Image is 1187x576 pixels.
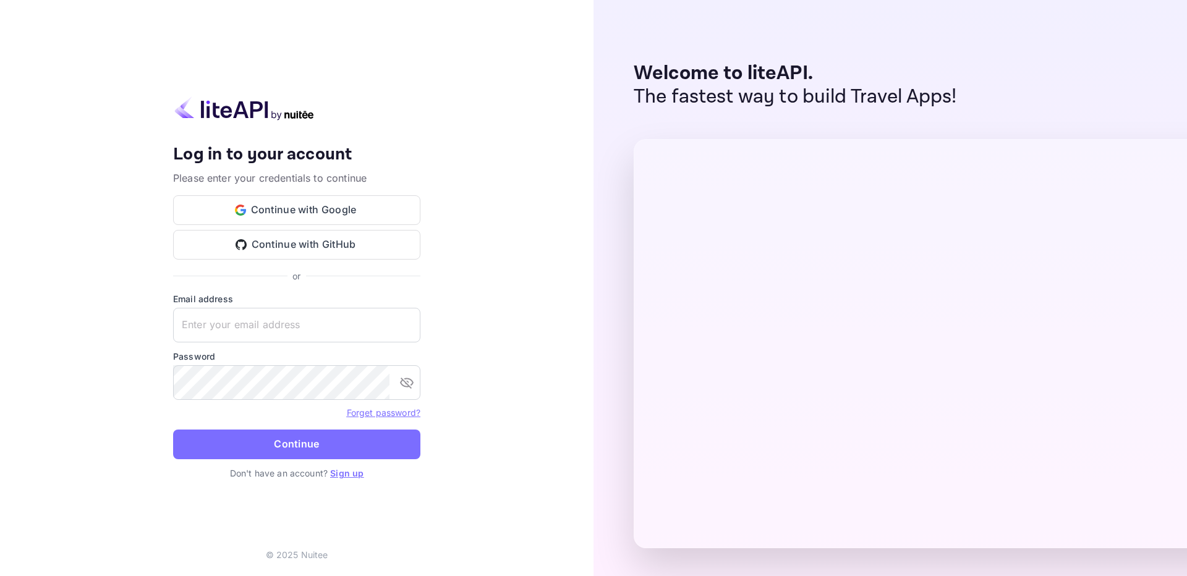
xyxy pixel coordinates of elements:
label: Email address [173,292,420,305]
h4: Log in to your account [173,144,420,166]
a: Forget password? [347,407,420,418]
input: Enter your email address [173,308,420,342]
button: Continue with Google [173,195,420,225]
a: Sign up [330,468,364,478]
p: Welcome to liteAPI. [634,62,957,85]
p: Don't have an account? [173,467,420,480]
img: liteapi [173,96,315,121]
button: Continue [173,430,420,459]
a: Forget password? [347,406,420,418]
label: Password [173,350,420,363]
p: or [292,269,300,282]
button: toggle password visibility [394,370,419,395]
p: Please enter your credentials to continue [173,171,420,185]
button: Continue with GitHub [173,230,420,260]
p: The fastest way to build Travel Apps! [634,85,957,109]
p: © 2025 Nuitee [266,548,328,561]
